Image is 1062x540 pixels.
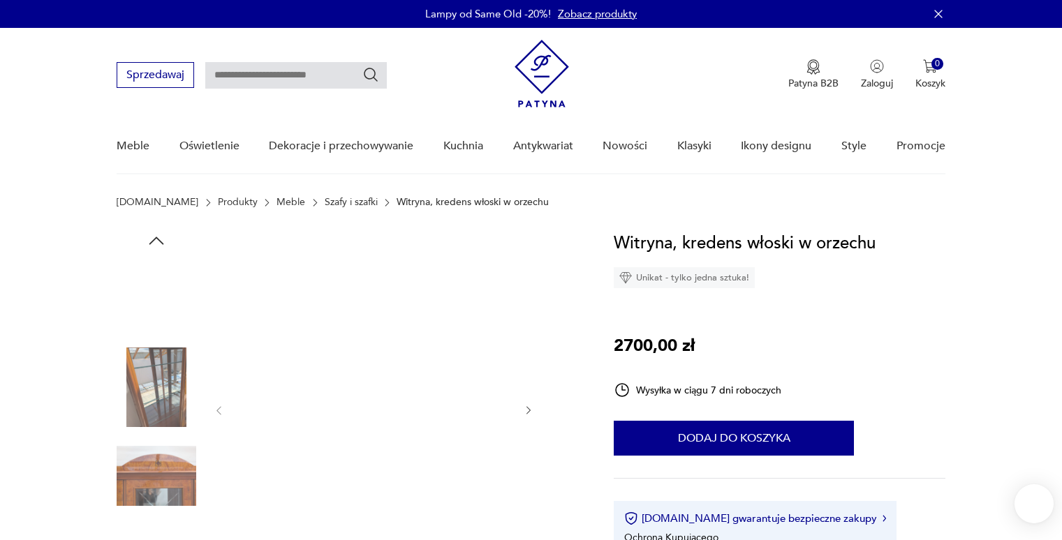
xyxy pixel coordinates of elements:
[788,59,839,90] button: Patyna B2B
[614,382,781,398] div: Wysyłka w ciągu 7 dni roboczych
[325,197,378,208] a: Szafy i szafki
[425,7,551,21] p: Lampy od Same Old -20%!
[677,119,711,173] a: Klasyki
[1015,484,1054,523] iframe: Smartsupp widget button
[931,58,943,70] div: 0
[897,119,945,173] a: Promocje
[117,197,198,208] a: [DOMAIN_NAME]
[218,197,258,208] a: Produkty
[923,59,937,73] img: Ikona koszyka
[841,119,866,173] a: Style
[883,515,887,522] img: Ikona strzałki w prawo
[269,119,413,173] a: Dekoracje i przechowywanie
[117,71,194,81] a: Sprzedawaj
[603,119,647,173] a: Nowości
[515,40,569,107] img: Patyna - sklep z meblami i dekoracjami vintage
[915,77,945,90] p: Koszyk
[179,119,239,173] a: Oświetlenie
[861,59,893,90] button: Zaloguj
[614,230,876,257] h1: Witryna, kredens włoski w orzechu
[614,267,755,288] div: Unikat - tylko jedna sztuka!
[915,59,945,90] button: 0Koszyk
[513,119,573,173] a: Antykwariat
[558,7,637,21] a: Zobacz produkty
[788,59,839,90] a: Ikona medaluPatyna B2B
[619,271,632,284] img: Ikona diamentu
[806,59,820,75] img: Ikona medalu
[362,66,379,83] button: Szukaj
[614,333,695,359] p: 2700,00 zł
[624,511,638,525] img: Ikona certyfikatu
[397,197,549,208] p: Witryna, kredens włoski w orzechu
[117,119,149,173] a: Meble
[870,59,884,73] img: Ikonka użytkownika
[741,119,811,173] a: Ikony designu
[861,77,893,90] p: Zaloguj
[624,511,886,525] button: [DOMAIN_NAME] gwarantuje bezpieczne zakupy
[443,119,483,173] a: Kuchnia
[788,77,839,90] p: Patyna B2B
[614,421,854,456] button: Dodaj do koszyka
[117,62,194,88] button: Sprzedawaj
[117,258,196,338] img: Zdjęcie produktu Witryna, kredens włoski w orzechu
[117,347,196,427] img: Zdjęcie produktu Witryna, kredens włoski w orzechu
[276,197,305,208] a: Meble
[117,436,196,516] img: Zdjęcie produktu Witryna, kredens włoski w orzechu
